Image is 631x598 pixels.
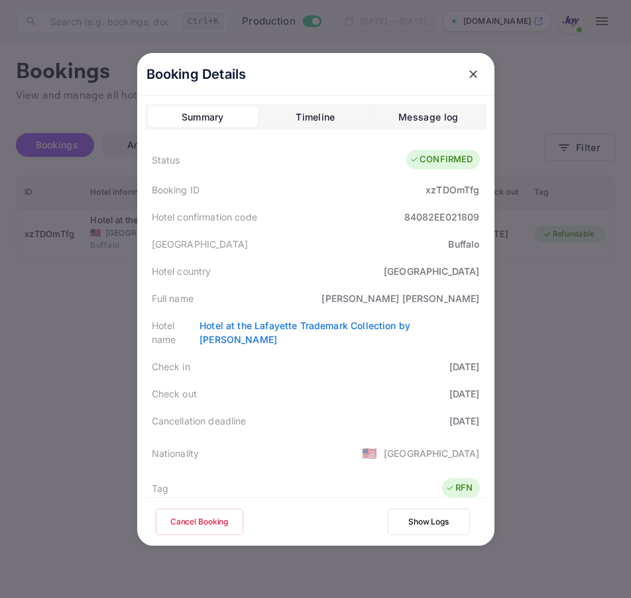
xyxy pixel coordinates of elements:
[398,109,458,125] div: Message log
[362,441,377,465] span: United States
[384,446,480,460] div: [GEOGRAPHIC_DATA]
[146,64,247,84] p: Booking Details
[260,107,371,128] button: Timeline
[296,109,335,125] div: Timeline
[373,107,483,128] button: Message log
[152,237,249,251] div: [GEOGRAPHIC_DATA]
[152,414,247,428] div: Cancellation deadline
[152,291,194,305] div: Full name
[152,153,180,167] div: Status
[410,153,473,166] div: CONFIRMED
[384,264,480,278] div: [GEOGRAPHIC_DATA]
[200,320,410,345] a: Hotel at the Lafayette Trademark Collection by [PERSON_NAME]
[321,291,479,305] div: [PERSON_NAME] [PERSON_NAME]
[156,509,243,535] button: Cancel Booking
[449,387,480,401] div: [DATE]
[449,360,480,374] div: [DATE]
[404,210,480,224] div: 84082EE021809
[182,109,224,125] div: Summary
[152,360,190,374] div: Check in
[152,183,200,197] div: Booking ID
[152,210,257,224] div: Hotel confirmation code
[152,446,200,460] div: Nationality
[449,414,480,428] div: [DATE]
[426,183,479,197] div: xzTDOmTfg
[152,481,168,495] div: Tag
[148,107,258,128] button: Summary
[152,264,211,278] div: Hotel country
[152,387,197,401] div: Check out
[448,237,479,251] div: Buffalo
[388,509,470,535] button: Show Logs
[445,481,473,495] div: RFN
[152,319,200,346] div: Hotel name
[461,62,485,86] button: close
